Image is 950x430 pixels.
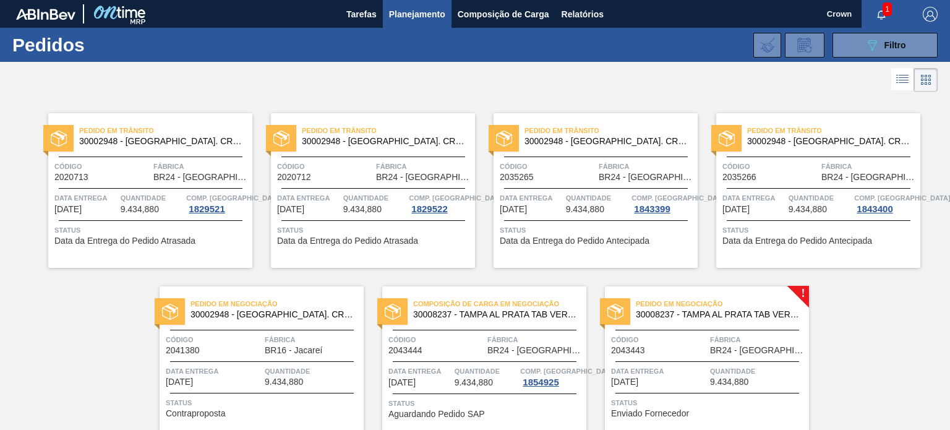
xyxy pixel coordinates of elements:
span: Contraproposta [166,409,226,418]
span: Enviado Fornecedor [611,409,689,418]
span: BR24 - Ponta Grossa [710,346,806,355]
span: Data Entrega [166,365,262,377]
span: Relatórios [562,7,604,22]
span: Data da Entrega do Pedido Antecipada [500,236,649,246]
span: BR24 - Ponta Grossa [821,173,917,182]
span: Planejamento [389,7,445,22]
span: 9.434,880 [455,378,493,387]
img: status [51,131,67,147]
span: Código [388,333,484,346]
span: 13/10/2025 [54,205,82,214]
span: Fábrica [376,160,472,173]
span: Fábrica [710,333,806,346]
span: Pedido em Trânsito [524,124,698,137]
span: 2020712 [277,173,311,182]
span: Fábrica [153,160,249,173]
span: Quantidade [455,365,518,377]
span: BR24 - Ponta Grossa [153,173,249,182]
span: 9.434,880 [121,205,159,214]
a: statusPedido em Trânsito30002948 - [GEOGRAPHIC_DATA]. CROWN; PRATA; ISECódigo2035265FábricaBR24 -... [475,113,698,268]
img: status [607,304,623,320]
span: Quantidade [343,192,406,204]
span: Status [722,224,917,236]
span: Quantidade [121,192,184,204]
span: 30002948 - TAMPA AL. CROWN; PRATA; ISE [190,310,354,319]
span: 2035265 [500,173,534,182]
span: Status [611,397,806,409]
span: Comp. Carga [520,365,616,377]
span: Status [166,397,361,409]
span: Quantidade [789,192,852,204]
span: 13/11/2025 [388,378,416,387]
span: 9.434,880 [789,205,827,214]
img: status [496,131,512,147]
span: 30002948 - TAMPA AL. CROWN; PRATA; ISE [747,137,910,146]
span: 2035266 [722,173,756,182]
div: 1843400 [854,204,895,214]
span: Código [277,160,373,173]
div: 1854925 [520,377,561,387]
span: Código [722,160,818,173]
div: Solicitação de Revisão de Pedidos [785,33,824,58]
span: 9.434,880 [343,205,382,214]
a: Comp. [GEOGRAPHIC_DATA]1854925 [520,365,583,387]
span: Status [388,397,583,410]
span: Fábrica [265,333,361,346]
span: 2043443 [611,346,645,355]
h1: Pedidos [12,38,190,52]
span: Data da Entrega do Pedido Atrasada [277,236,418,246]
a: Comp. [GEOGRAPHIC_DATA]1829521 [186,192,249,214]
span: 14/11/2025 [611,377,638,387]
span: 30008237 - TAMPA AL PRATA TAB VERM AUTO ISE [636,310,799,319]
span: Pedido em Trânsito [79,124,252,137]
span: Pedido em Negociação [636,298,809,310]
span: Comp. Carga [409,192,505,204]
span: Status [500,224,695,236]
span: 14/10/2025 [277,205,304,214]
div: Importar Negociações dos Pedidos [753,33,781,58]
span: Código [54,160,150,173]
span: 26/10/2025 [500,205,527,214]
span: 9.434,880 [710,377,748,387]
span: Quantidade [265,365,361,377]
span: Filtro [884,40,906,50]
span: Código [166,333,262,346]
div: 1843399 [631,204,672,214]
img: TNhmsLtSVTkK8tSr43FrP2fwEKptu5GPRR3wAAAABJRU5ErkJggg== [16,9,75,20]
div: Visão em Cards [914,68,938,92]
a: Comp. [GEOGRAPHIC_DATA]1843400 [854,192,917,214]
span: Código [611,333,707,346]
span: BR24 - Ponta Grossa [599,173,695,182]
span: Comp. Carga [854,192,950,204]
span: Status [54,224,249,236]
span: Status [277,224,472,236]
span: Data Entrega [388,365,451,377]
span: 30002948 - TAMPA AL. CROWN; PRATA; ISE [302,137,465,146]
span: 2043444 [388,346,422,355]
img: status [162,304,178,320]
span: Quantidade [566,192,629,204]
span: 30002948 - TAMPA AL. CROWN; PRATA; ISE [79,137,242,146]
span: Pedido em Trânsito [747,124,920,137]
span: Pedido em Trânsito [302,124,475,137]
span: 9.434,880 [566,205,604,214]
span: Data da Entrega do Pedido Antecipada [722,236,872,246]
button: Notificações [862,6,901,23]
img: Logout [923,7,938,22]
div: 1829521 [186,204,227,214]
span: Data Entrega [54,192,118,204]
a: Comp. [GEOGRAPHIC_DATA]1843399 [631,192,695,214]
img: status [385,304,401,320]
span: Aguardando Pedido SAP [388,410,485,419]
span: Código [500,160,596,173]
a: Comp. [GEOGRAPHIC_DATA]1829522 [409,192,472,214]
span: BR24 - Ponta Grossa [487,346,583,355]
img: status [273,131,289,147]
span: 26/10/2025 [722,205,750,214]
span: Data Entrega [500,192,563,204]
span: 1 [883,2,892,16]
a: statusPedido em Trânsito30002948 - [GEOGRAPHIC_DATA]. CROWN; PRATA; ISECódigo2020713FábricaBR24 -... [30,113,252,268]
a: statusPedido em Trânsito30002948 - [GEOGRAPHIC_DATA]. CROWN; PRATA; ISECódigo2020712FábricaBR24 -... [252,113,475,268]
span: Comp. Carga [186,192,282,204]
span: 2020713 [54,173,88,182]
